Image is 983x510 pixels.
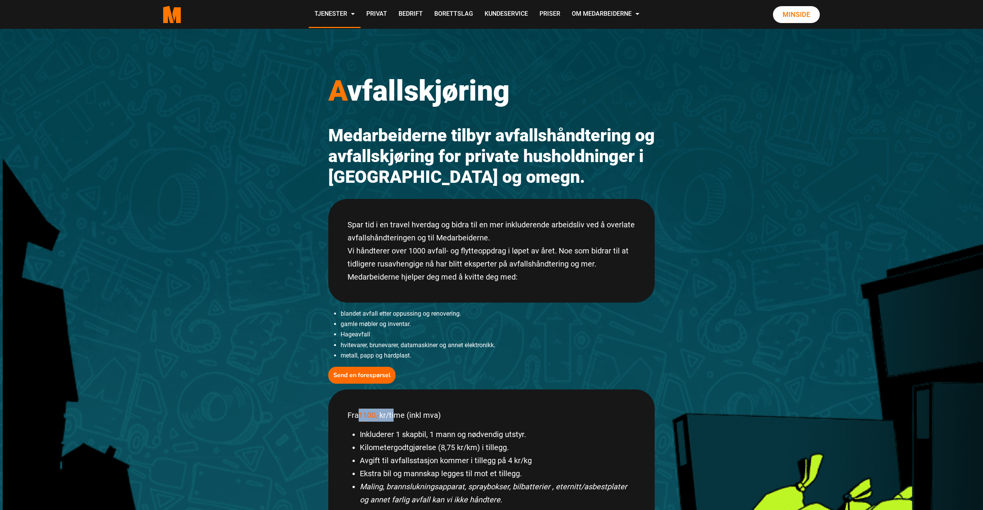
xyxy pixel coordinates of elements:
[361,1,393,28] a: Privat
[360,454,635,467] li: Avgift til avfallsstasjon kommer i tillegg på 4 kr/kg
[341,350,655,361] li: metall, papp og hardplast.
[333,371,391,379] b: Send en forespørsel
[341,329,655,339] li: Hageavfall
[429,1,479,28] a: Borettslag
[348,409,635,422] p: Fra kr/time (inkl mva)
[360,467,635,480] li: Ekstra bil og mannskap legges til mot et tillegg.
[360,441,635,454] li: Kilometergodtgjørelse (8,75 kr/km) i tillegg.
[328,367,396,384] button: Send en forespørsel
[328,74,347,108] span: A
[309,1,361,28] a: Tjenester
[359,411,379,420] span: 1100,-
[341,319,655,329] li: gamle møbler og inventar.
[393,1,429,28] a: Bedrift
[341,308,655,319] li: blandet avfall etter oppussing og renovering.
[479,1,534,28] a: Kundeservice
[773,6,820,23] a: Minside
[341,340,655,350] li: hvitevarer, brunevarer, datamaskiner og annet elektronikk.
[534,1,566,28] a: Priser
[360,482,627,504] em: Maling, brannslukningsapparat, spraybokser, bilbatterier , eternitt/asbestplater og annet farlig ...
[360,428,635,441] li: Inkluderer 1 skapbil, 1 mann og nødvendig utstyr.
[566,1,645,28] a: Om Medarbeiderne
[328,125,655,187] h2: Medarbeiderne tilbyr avfallshåndtering og avfallskjøring for private husholdninger i [GEOGRAPHIC_...
[328,73,655,108] h1: vfallskjøring
[328,199,655,303] div: Spar tid i en travel hverdag og bidra til en mer inkluderende arbeidsliv ved å overlate avfallshå...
